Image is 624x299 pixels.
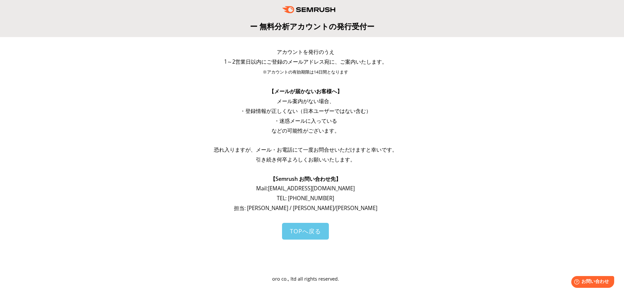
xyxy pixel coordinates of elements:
span: ー 無料分析アカウントの発行受付ー [250,21,374,32]
span: 恐れ入りますが、メール・お電話にて一度お問合せいただけますと幸いです。 [214,146,397,153]
a: TOPへ戻る [282,223,329,240]
span: ・迷惑メールに入っている [274,117,337,124]
span: メール案内がない場合、 [277,97,334,105]
span: 【Semrush お問い合わせ先】 [270,175,341,182]
span: アカウントを発行のうえ [277,48,334,55]
span: ※アカウントの有効期限は14日間となります [263,69,348,75]
span: 【メールが届かないお客様へ】 [269,88,342,95]
span: Mail: [EMAIL_ADDRESS][DOMAIN_NAME] [256,185,355,192]
span: 担当: [PERSON_NAME] / [PERSON_NAME]/[PERSON_NAME] [234,204,377,212]
span: などの可能性がございます。 [272,127,340,134]
span: ・登録情報が正しくない（日本ユーザーではない含む） [240,107,371,115]
span: TEL: [PHONE_NUMBER] [277,195,334,202]
span: 1～2営業日以内にご登録のメールアドレス宛に、ご案内いたします。 [224,58,387,65]
span: TOPへ戻る [290,227,321,235]
span: 引き続き何卒よろしくお願いいたします。 [256,156,355,163]
iframe: Help widget launcher [566,273,617,292]
span: oro co., ltd all rights reserved. [272,276,339,282]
